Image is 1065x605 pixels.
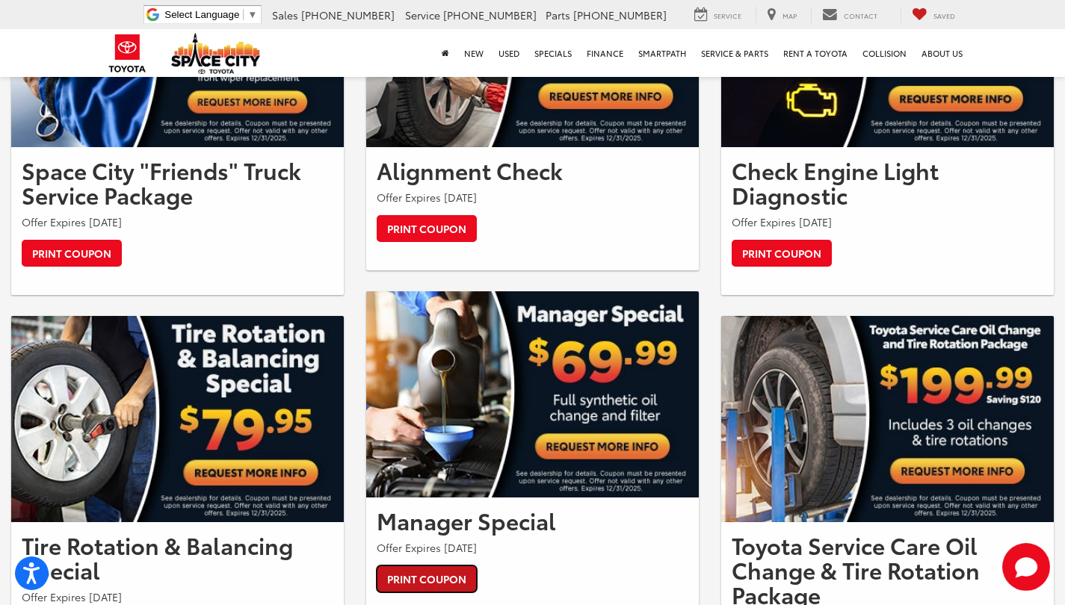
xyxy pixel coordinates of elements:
[491,29,527,77] a: Used
[732,158,1043,207] h2: Check Engine Light Diagnostic
[683,7,753,23] a: Service
[811,7,889,23] a: Contact
[366,291,699,497] img: Manager Special
[377,190,688,205] p: Offer Expires [DATE]
[1002,543,1050,591] svg: Start Chat
[377,565,477,592] a: Print Coupon
[22,240,122,267] a: Print Coupon
[243,9,244,20] span: ​
[714,10,741,20] span: Service
[732,214,1043,229] p: Offer Expires [DATE]
[933,10,955,20] span: Saved
[434,29,457,77] a: Home
[22,589,333,604] p: Offer Expires [DATE]
[405,7,440,22] span: Service
[721,316,1054,522] img: Toyota Service Care Oil Change & Tire Rotation Package
[527,29,579,77] a: Specials
[782,10,797,20] span: Map
[443,7,537,22] span: [PHONE_NUMBER]
[164,9,257,20] a: Select Language​
[377,215,477,242] a: Print Coupon
[546,7,570,22] span: Parts
[99,29,155,78] img: Toyota
[694,29,776,77] a: Service & Parts
[631,29,694,77] a: SmartPath
[301,7,395,22] span: [PHONE_NUMBER]
[457,29,491,77] a: New
[164,9,239,20] span: Select Language
[756,7,808,23] a: Map
[22,158,333,207] h2: Space City "Friends" Truck Service Package
[377,540,688,555] p: Offer Expires [DATE]
[377,508,688,533] h2: Manager Special
[272,7,298,22] span: Sales
[573,7,667,22] span: [PHONE_NUMBER]
[844,10,877,20] span: Contact
[247,9,257,20] span: ▼
[776,29,855,77] a: Rent a Toyota
[914,29,970,77] a: About Us
[377,158,688,182] h2: Alignment Check
[732,240,832,267] a: Print Coupon
[11,316,344,522] img: Tire Rotation & Balancing Special
[901,7,966,23] a: My Saved Vehicles
[579,29,631,77] a: Finance
[1002,543,1050,591] button: Toggle Chat Window
[171,33,261,74] img: Space City Toyota
[22,533,333,582] h2: Tire Rotation & Balancing Special
[855,29,914,77] a: Collision
[22,214,333,229] p: Offer Expires [DATE]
